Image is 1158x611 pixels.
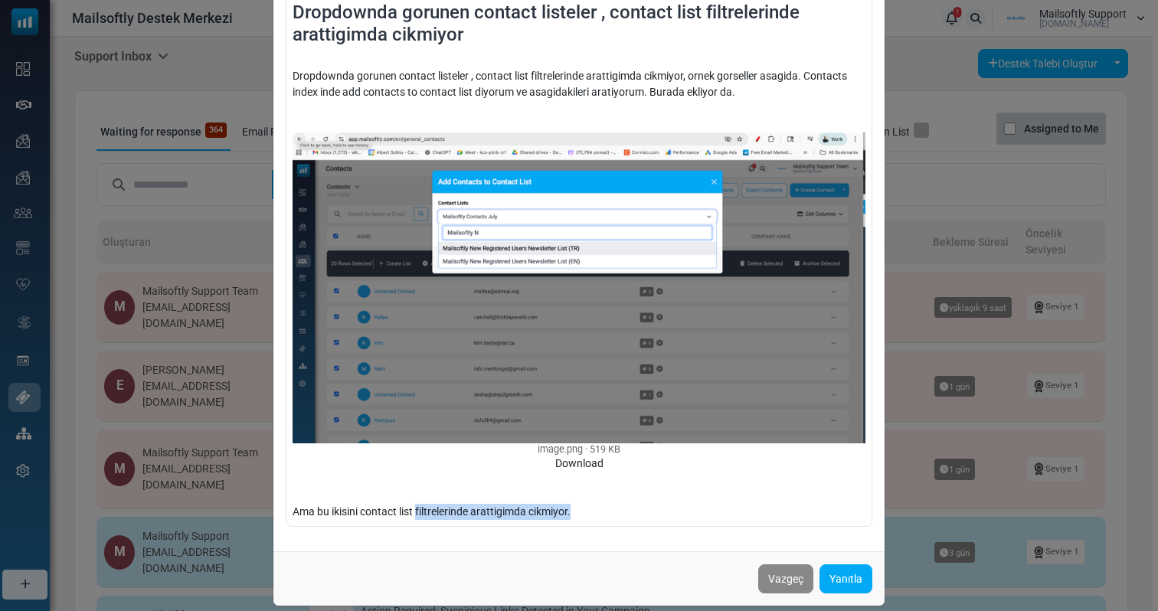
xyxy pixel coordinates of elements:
button: Vazgeç [758,564,813,593]
h4: Dropdownda gorunen contact listeler , contact list filtrelerinde arattigimda cikmiyor [293,2,865,46]
a: Yanıtla [819,564,872,593]
a: Download [555,457,604,469]
div: Dropdownda gorunen contact listeler , contact list filtrelerinde arattigimda cikmiyor, ornek gors... [293,52,865,520]
span: image.png [538,443,583,455]
img: image.png [293,132,865,444]
span: 519 KB [585,443,620,455]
